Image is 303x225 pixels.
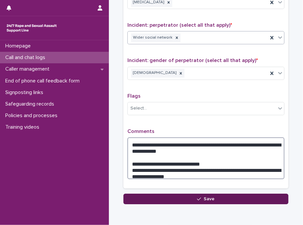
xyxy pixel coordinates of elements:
[127,129,154,134] span: Comments
[3,78,85,84] p: End of phone call feedback form
[3,43,36,49] p: Homepage
[131,69,177,78] div: [DEMOGRAPHIC_DATA]
[130,105,147,112] div: Select...
[3,101,59,107] p: Safeguarding records
[204,197,215,201] span: Save
[3,112,63,119] p: Policies and processes
[123,194,288,204] button: Save
[127,22,232,28] span: Incident: perpetrator (select all that apply)
[3,89,49,96] p: Signposting links
[3,66,55,72] p: Caller management
[127,58,258,63] span: Incident: gender of perpetrator (select all that apply)
[3,54,50,61] p: Call and chat logs
[3,124,45,130] p: Training videos
[5,21,58,35] img: rhQMoQhaT3yELyF149Cw
[127,93,141,99] span: Flags
[131,33,173,42] div: Wider social network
